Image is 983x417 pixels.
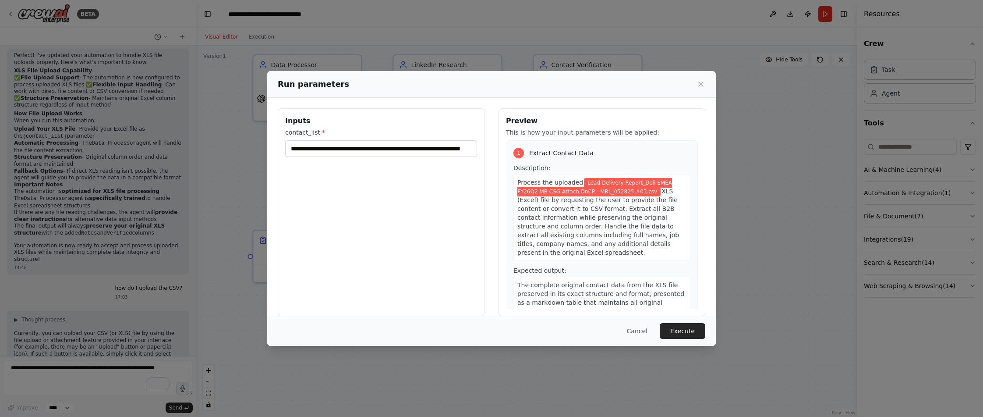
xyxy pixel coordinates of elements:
[529,149,594,157] span: Extract Contact Data
[517,188,679,256] span: XLS (Excel) file by requesting the user to provide the file content or convert it to CSV format. ...
[278,78,349,90] h2: Run parameters
[517,282,684,341] span: The complete original contact data from the XLS file preserved in its exact structure and format,...
[506,128,698,137] p: This is how your input parameters will be applied:
[513,164,550,171] span: Description:
[513,267,566,274] span: Expected output:
[506,116,698,126] h3: Preview
[285,116,477,126] h3: Inputs
[517,178,672,196] span: Variable: contact_list
[285,128,477,137] label: contact_list
[513,148,524,158] div: 1
[660,323,705,339] button: Execute
[620,323,654,339] button: Cancel
[517,179,583,186] span: Process the uploaded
